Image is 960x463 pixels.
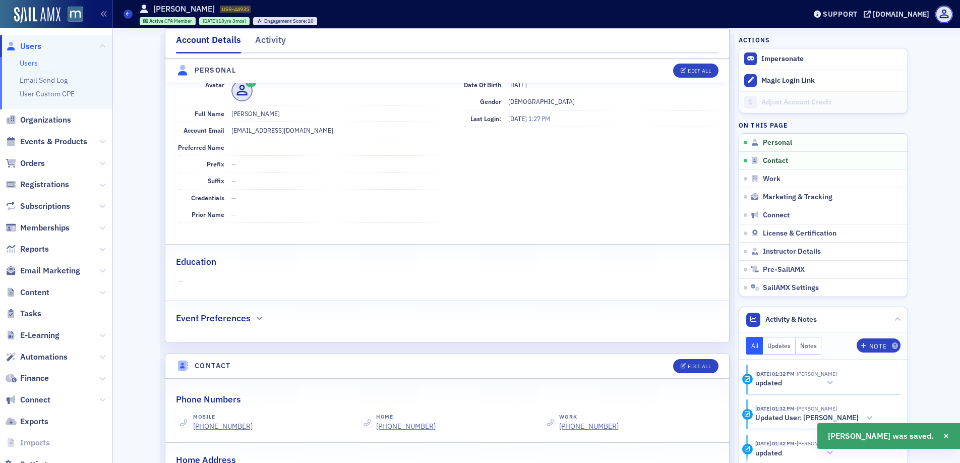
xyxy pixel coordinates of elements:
span: Pre-SailAMX [763,265,805,274]
img: SailAMX [14,7,61,23]
dd: [DEMOGRAPHIC_DATA] [508,93,717,109]
div: Update [742,374,753,384]
span: Last Login: [470,114,501,123]
span: Preferred Name [178,143,224,151]
div: 2007-06-11 00:00:00 [199,17,250,25]
div: Work [559,413,619,421]
a: Exports [6,416,48,427]
span: Finance [20,373,49,384]
dd: [EMAIL_ADDRESS][DOMAIN_NAME] [231,122,442,138]
span: Events & Products [20,136,87,147]
button: Updated User: [PERSON_NAME] [755,413,876,424]
time: 9/25/2025 01:32 PM [755,405,795,412]
span: Full Name [195,109,224,118]
span: Content [20,287,49,298]
a: Tasks [6,308,41,319]
span: Tasks [20,308,41,319]
div: Adjust Account Credit [761,98,903,107]
span: Memberships [20,222,70,234]
span: — [231,143,236,151]
h2: Education [176,255,216,268]
a: E-Learning [6,330,59,341]
span: [DATE] [508,81,527,89]
button: Notes [796,337,822,355]
span: — [178,276,717,286]
span: Connect [763,211,790,220]
h5: Updated User: [PERSON_NAME] [755,414,859,423]
a: [PHONE_NUMBER] [559,421,619,432]
div: Activity [742,409,753,420]
a: Imports [6,437,50,448]
span: Suffix [208,177,224,185]
span: [DATE] [508,114,528,123]
div: Support [823,10,858,19]
h5: updated [755,449,782,458]
div: (18yrs 3mos) [203,18,246,24]
span: License & Certification [763,229,836,238]
a: [PHONE_NUMBER] [193,421,253,432]
div: Account Details [176,33,241,53]
button: Edit All [673,359,718,373]
span: Contact [763,156,788,165]
a: Orders [6,158,45,169]
span: CPA Member [164,18,192,24]
span: Prior Name [192,210,224,218]
a: [PHONE_NUMBER] [376,421,436,432]
span: Account Email [184,126,224,134]
button: All [746,337,763,355]
div: [DOMAIN_NAME] [873,10,929,19]
span: Gender [480,97,501,105]
span: Subscriptions [20,201,70,212]
a: Users [6,41,41,52]
button: updated [755,378,837,388]
h4: Personal [195,65,236,76]
h4: Contact [195,361,231,371]
span: Marketing & Tracking [763,193,832,202]
div: Activity [255,33,286,52]
div: Engagement Score: 10 [253,17,317,25]
div: Active: Active: CPA Member [140,17,196,25]
span: Personal [763,138,792,147]
span: Active [149,18,164,24]
div: Update [742,444,753,454]
button: Magic Login Link [739,70,908,91]
button: [DOMAIN_NAME] [864,11,933,18]
span: Imports [20,437,50,448]
span: Connect [20,394,50,406]
a: View Homepage [61,7,83,24]
span: Avatar [205,81,224,89]
div: Edit All [688,364,711,369]
a: Users [20,59,38,68]
span: Automations [20,352,68,363]
h2: Event Preferences [176,312,251,325]
a: Organizations [6,114,71,126]
a: Automations [6,352,68,363]
span: Date of Birth [464,81,501,89]
h1: [PERSON_NAME] [153,4,215,15]
a: Reports [6,244,49,255]
span: Activity & Notes [765,314,817,325]
span: Profile [935,6,953,23]
span: Dirk Rinehart [795,370,837,377]
span: — [231,194,236,202]
h4: Actions [739,35,770,44]
h5: updated [755,379,782,388]
div: 10 [264,19,314,24]
span: Organizations [20,114,71,126]
div: Edit All [688,68,711,74]
h2: Phone Numbers [176,393,241,406]
a: Events & Products [6,136,87,147]
span: — [231,177,236,185]
span: E-Learning [20,330,59,341]
span: [DATE] [203,18,217,24]
span: Justin Chase [795,440,837,447]
div: Magic Login Link [761,76,903,85]
a: Connect [6,394,50,406]
span: Dirk Rinehart [795,405,837,412]
a: Adjust Account Credit [739,91,908,113]
img: SailAMX [68,7,83,22]
a: Subscriptions [6,201,70,212]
